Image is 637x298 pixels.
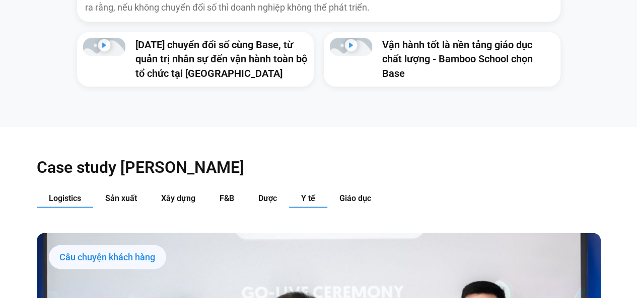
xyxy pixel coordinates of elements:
span: Xây dựng [161,193,195,203]
span: Sản xuất [105,193,137,203]
a: [DATE] chuyển đổi số cùng Base, từ quản trị nhân sự đến vận hành toàn bộ tổ chức tại [GEOGRAPHIC_... [135,39,307,79]
span: F&B [220,193,234,203]
span: Dược [258,193,277,203]
div: Phát video [344,39,357,55]
div: Câu chuyện khách hàng [49,245,166,269]
span: Giáo dục [339,193,371,203]
span: Logistics [49,193,81,203]
span: Y tế [301,193,315,203]
div: Phát video [98,39,110,55]
h2: Case study [PERSON_NAME] [37,157,601,177]
a: Vận hành tốt là nền tảng giáo dục chất lượng - Bamboo School chọn Base [382,39,533,79]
